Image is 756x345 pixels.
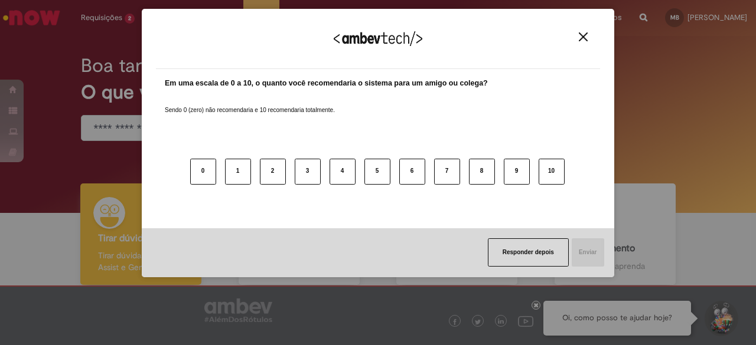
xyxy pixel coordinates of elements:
button: 3 [295,159,321,185]
button: 0 [190,159,216,185]
button: 6 [399,159,425,185]
button: Responder depois [488,238,569,267]
button: 4 [330,159,356,185]
label: Sendo 0 (zero) não recomendaria e 10 recomendaria totalmente. [165,92,335,114]
label: Em uma escala de 0 a 10, o quanto você recomendaria o sistema para um amigo ou colega? [165,78,488,89]
button: 2 [260,159,286,185]
button: 1 [225,159,251,185]
img: Logo Ambevtech [334,31,422,46]
button: 10 [539,159,565,185]
button: 5 [364,159,390,185]
button: 8 [469,159,495,185]
button: 7 [434,159,460,185]
img: Close [579,32,588,41]
button: Close [575,32,591,42]
button: 9 [504,159,530,185]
